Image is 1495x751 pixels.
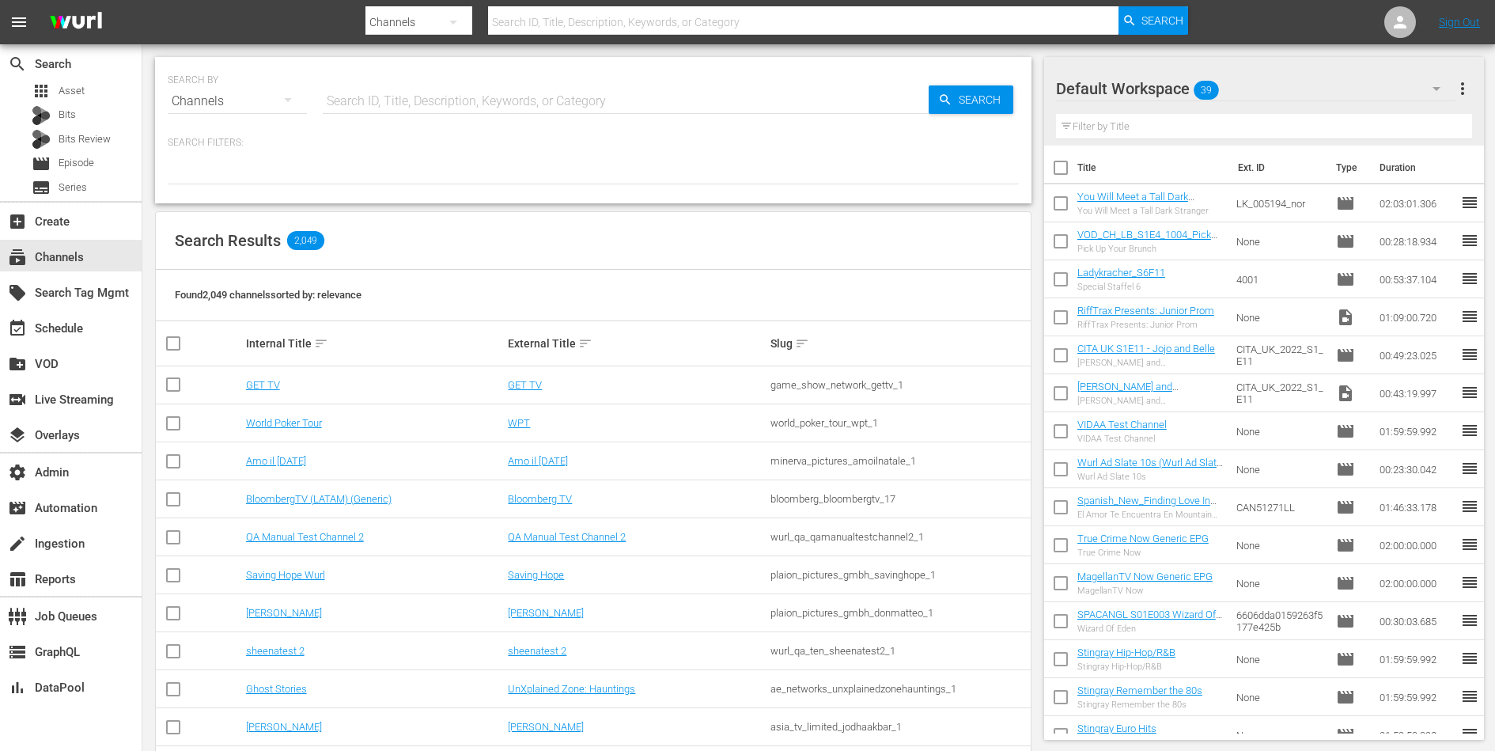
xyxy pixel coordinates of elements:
td: 01:59:59.992 [1373,412,1460,450]
td: None [1230,678,1330,716]
div: Internal Title [246,334,504,353]
div: [PERSON_NAME] and [PERSON_NAME] [1077,358,1224,368]
a: [PERSON_NAME] [508,607,584,619]
span: more_vert [1453,79,1472,98]
a: [PERSON_NAME] [246,721,322,733]
span: Admin [8,463,27,482]
td: CAN51271LL [1230,488,1330,526]
span: Episode [1336,726,1355,745]
div: External Title [508,334,766,353]
div: You Will Meet a Tall Dark Stranger [1077,206,1224,216]
div: Slug [770,334,1028,353]
div: world_poker_tour_wpt_1 [770,417,1028,429]
a: Saving Hope [508,569,564,581]
a: World Poker Tour [246,417,322,429]
span: Video [1336,308,1355,327]
div: Bits [32,106,51,125]
span: Episode [1336,498,1355,517]
td: None [1230,640,1330,678]
span: DataPool [8,678,27,697]
span: Episode [1336,422,1355,441]
div: El Amor Te Encuentra En Mountain View [1077,510,1224,520]
span: Series [59,180,87,195]
span: Episode [1336,232,1355,251]
div: asia_tv_limited_jodhaakbar_1 [770,721,1028,733]
a: Bloomberg TV [508,493,572,505]
span: Overlays [8,426,27,445]
span: Create [8,212,27,231]
span: Asset [59,83,85,99]
span: reorder [1460,307,1479,326]
span: 2,049 [287,231,324,250]
div: game_show_network_gettv_1 [770,379,1028,391]
td: 01:59:59.992 [1373,678,1460,716]
div: Stingray Hip-Hop/R&B [1077,662,1175,672]
td: None [1230,298,1330,336]
th: Title [1077,146,1228,190]
span: Search [1141,6,1183,35]
span: Search Results [175,231,281,250]
td: None [1230,450,1330,488]
div: [PERSON_NAME] and [PERSON_NAME] [1077,396,1224,406]
span: Episode [1336,650,1355,669]
a: Sign Out [1439,16,1480,28]
td: None [1230,526,1330,564]
td: 00:30:03.685 [1373,602,1460,640]
span: reorder [1460,345,1479,364]
td: 6606dda0159263f5177e425b [1230,602,1330,640]
span: reorder [1460,497,1479,516]
span: reorder [1460,421,1479,440]
div: wurl_qa_qamanualtestchannel2_1 [770,531,1028,543]
td: 02:03:01.306 [1373,184,1460,222]
a: [PERSON_NAME] and [PERSON_NAME] [1077,381,1179,404]
span: Episode [1336,536,1355,555]
span: Asset [32,82,51,101]
span: Episode [1336,460,1355,479]
span: Channels [8,248,27,267]
div: bloomberg_bloombergtv_17 [770,493,1028,505]
span: sort [795,336,809,351]
span: reorder [1460,687,1479,706]
span: reorder [1460,611,1479,630]
span: Reports [8,570,27,589]
div: Wurl Ad Slate 10s [1077,472,1224,482]
td: 01:59:59.992 [1373,640,1460,678]
span: reorder [1460,269,1479,288]
td: 02:00:00.000 [1373,526,1460,564]
td: 4001 [1230,260,1330,298]
span: Search [952,85,1013,114]
a: GET TV [246,379,280,391]
div: plaion_pictures_gmbh_savinghope_1 [770,569,1028,581]
div: VIDAA Test Channel [1077,434,1167,444]
div: plaion_pictures_gmbh_donmatteo_1 [770,607,1028,619]
span: Episode [32,154,51,173]
a: Stingray Hip-Hop/R&B [1077,647,1175,658]
span: Episode [1336,270,1355,289]
a: [PERSON_NAME] [508,721,584,733]
a: RiffTrax Presents: Junior Prom [1077,305,1214,317]
td: 02:00:00.000 [1373,564,1460,602]
a: QA Manual Test Channel 2 [508,531,626,543]
a: SPACANGL S01E003 Wizard Of Eden [1077,609,1222,632]
div: wurl_qa_ten_sheenatest2_1 [770,645,1028,657]
span: Video [1336,384,1355,403]
td: 00:23:30.042 [1373,450,1460,488]
span: VOD [8,355,27,374]
span: Series [32,178,51,197]
th: Duration [1370,146,1465,190]
span: Ingestion [8,534,27,553]
div: Pick Up Your Brunch [1077,244,1224,254]
td: CITA_UK_2022_S1_E11 [1230,336,1330,374]
td: None [1230,222,1330,260]
span: Live Streaming [8,390,27,409]
td: LK_005194_nor [1230,184,1330,222]
a: You Will Meet a Tall Dark Stranger (RomCom) (A) [1077,191,1194,214]
div: ae_networks_unxplainedzonehauntings_1 [770,683,1028,695]
a: UnXplained Zone: Hauntings [508,683,635,695]
a: BloombergTV (LATAM) (Generic) [246,493,392,505]
div: True Crime Now [1077,548,1209,558]
span: sort [578,336,592,351]
p: Search Filters: [168,136,1019,150]
a: Stingray Remember the 80s [1077,685,1202,696]
a: sheenatest 2 [246,645,305,657]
